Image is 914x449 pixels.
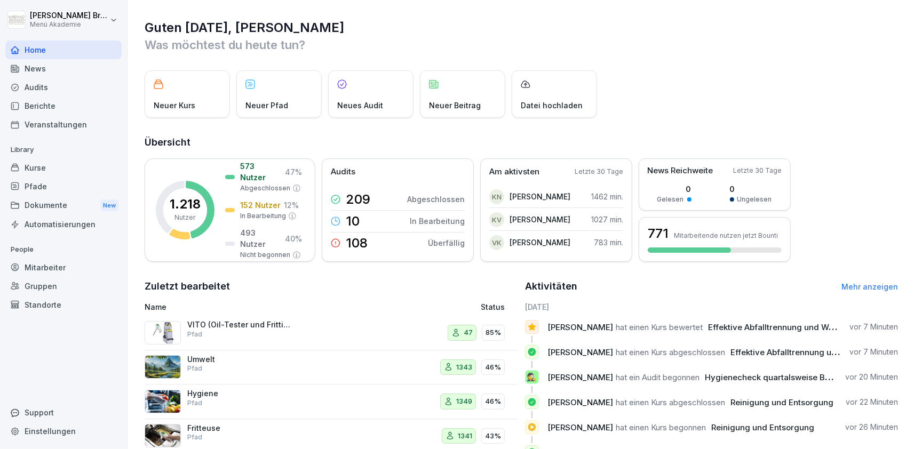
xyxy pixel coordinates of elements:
[30,21,108,28] p: Menü Akademie
[489,235,504,250] div: VK
[616,422,706,432] span: hat einen Kurs begonnen
[521,100,583,111] p: Datei hochladen
[245,100,288,111] p: Neuer Pfad
[5,59,122,78] a: News
[240,161,282,183] p: 573 Nutzer
[187,330,202,339] p: Pfad
[591,214,623,225] p: 1027 min.
[145,279,518,294] h2: Zuletzt bearbeitet
[410,215,465,227] p: In Bearbeitung
[187,320,294,330] p: VITO (Oil-Tester und Frittieröl-Filter)
[145,350,518,385] a: UmweltPfad134346%
[616,347,725,357] span: hat einen Kurs abgeschlossen
[5,196,122,215] a: DokumenteNew
[458,431,472,442] p: 1341
[187,355,294,364] p: Umwelt
[5,78,122,97] a: Audits
[616,372,700,382] span: hat ein Audit begonnen
[737,195,772,204] p: Ungelesen
[145,390,181,413] img: l7j8ma1q6cu44qkpc9tlpgs1.png
[5,215,122,234] div: Automatisierungen
[648,224,669,243] h3: 771
[591,191,623,202] p: 1462 min.
[846,397,898,407] p: vor 22 Minuten
[575,167,623,177] p: Letzte 30 Tage
[5,422,122,440] a: Einstellungen
[5,241,122,258] p: People
[510,191,570,202] p: [PERSON_NAME]
[527,370,537,384] p: 🕵️
[711,422,814,432] span: Reinigung und Entsorgung
[481,301,505,312] p: Status
[485,362,501,373] p: 46%
[187,423,294,433] p: Fritteuse
[240,250,290,260] p: Nicht begonnen
[154,100,195,111] p: Neuer Kurs
[145,321,181,344] img: g6cyvrwv0tz92zdm27cjuovn.png
[489,189,504,204] div: KN
[5,196,122,215] div: Dokumente
[145,301,376,312] p: Name
[175,213,196,222] p: Nutzer
[187,398,202,408] p: Pfad
[5,177,122,196] div: Pfade
[337,100,383,111] p: Neues Audit
[616,397,725,407] span: hat einen Kurs abgeschlossen
[657,195,684,204] p: Gelesen
[429,100,481,111] p: Neuer Beitrag
[145,316,518,350] a: VITO (Oil-Tester und Frittieröl-Filter)Pfad4785%
[456,362,472,373] p: 1343
[346,193,370,206] p: 209
[240,227,282,250] p: 493 Nutzer
[849,347,898,357] p: vor 7 Minuten
[657,183,692,195] p: 0
[145,355,181,379] img: d0y5qjsz8ci1znx3otfnl113.png
[5,258,122,277] a: Mitarbeiter
[5,158,122,177] a: Kurse
[547,397,613,407] span: [PERSON_NAME]
[331,166,355,178] p: Audits
[456,396,472,407] p: 1349
[285,166,302,178] p: 47 %
[5,97,122,115] a: Berichte
[145,36,898,53] p: Was möchtest du heute tun?
[240,183,290,193] p: Abgeschlossen
[594,237,623,248] p: 783 min.
[464,327,473,338] p: 47
[5,41,122,59] a: Home
[30,11,108,20] p: [PERSON_NAME] Bruns
[510,237,570,248] p: [PERSON_NAME]
[647,165,713,177] p: News Reichweite
[547,347,613,357] span: [PERSON_NAME]
[240,199,281,211] p: 152 Nutzer
[145,19,898,36] h1: Guten [DATE], [PERSON_NAME]
[5,141,122,158] p: Library
[240,211,286,221] p: In Bearbeitung
[5,277,122,295] a: Gruppen
[428,237,465,248] p: Überfällig
[730,397,833,407] span: Reinigung und Entsorgung
[485,396,501,407] p: 46%
[525,279,577,294] h2: Aktivitäten
[5,115,122,134] a: Veranstaltungen
[547,322,613,332] span: [PERSON_NAME]
[187,389,294,398] p: Hygiene
[346,237,368,250] p: 108
[547,372,613,382] span: [PERSON_NAME]
[5,403,122,422] div: Support
[170,198,201,211] p: 1.218
[845,422,898,432] p: vor 26 Minuten
[547,422,613,432] span: [PERSON_NAME]
[489,166,539,178] p: Am aktivsten
[284,199,299,211] p: 12 %
[485,431,501,442] p: 43%
[5,295,122,314] a: Standorte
